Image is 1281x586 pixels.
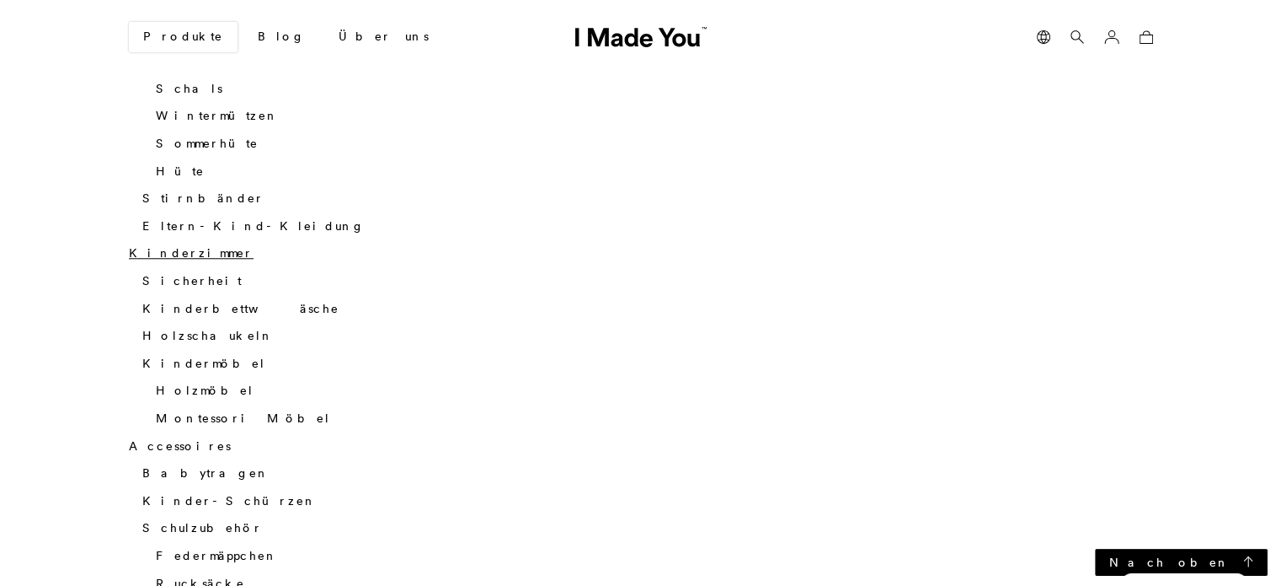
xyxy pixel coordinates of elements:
a: Nach oben [1095,549,1268,576]
a: Schals [156,81,222,96]
a: Kinderbettwäsche [142,301,339,316]
a: Sommerhüte [156,136,259,151]
a: Produkte [129,22,238,52]
a: Babytragen [142,466,270,481]
a: Wintermützen [156,109,279,124]
a: Kindermöbel [142,356,266,371]
a: Hüte [156,164,205,179]
a: Montessori Möbel [156,411,331,426]
a: Kinderzimmer [129,246,254,261]
a: Sicherheit [142,273,242,288]
a: Stirnbänder [142,191,264,207]
a: Kinder-Schürzen [142,493,317,508]
a: Holzschaukeln [142,329,274,344]
a: Blog [244,23,318,51]
a: Eltern-Kind-Kleidung [142,218,365,234]
a: Schulzubehör [142,521,263,536]
a: Über uns [325,23,442,51]
a: Accessoires [129,438,231,454]
a: Holzmöbel [156,384,254,399]
a: Federmäppchen [156,548,278,563]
